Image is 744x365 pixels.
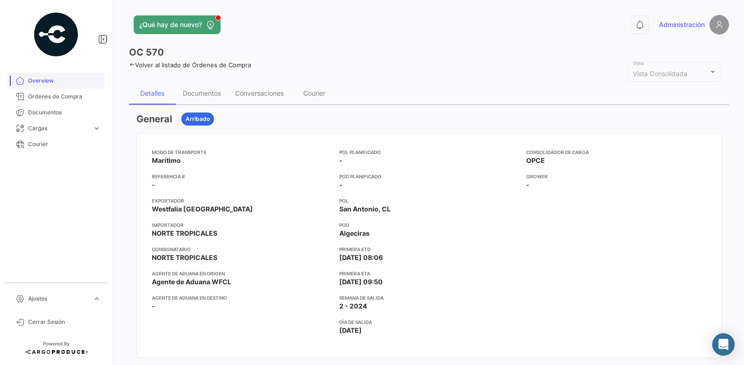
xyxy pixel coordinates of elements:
span: expand_more [93,295,101,303]
img: powered-by.png [33,11,79,58]
span: Documentos [28,108,101,117]
span: NORTE TROPICALES [152,229,217,238]
span: Arribado [186,115,210,123]
app-card-info-title: Día de Salida [339,318,519,326]
a: Courier [7,136,105,152]
span: ¿Qué hay de nuevo? [139,20,202,29]
app-card-info-title: Grower [526,173,706,180]
div: Detalles [140,89,165,97]
app-card-info-title: Semana de Salida [339,294,519,302]
span: Órdenes de Compra [28,92,101,101]
app-card-info-title: POD [339,221,519,229]
span: Algeciras [339,229,370,238]
app-card-info-title: Importador [152,221,332,229]
span: Overview [28,77,101,85]
app-card-info-title: Exportador [152,197,332,204]
app-card-info-title: Agente de Aduana en Origen [152,270,332,277]
a: Volver al listado de Órdenes de Compra [129,61,251,69]
span: Cargas [28,124,89,133]
span: - [339,180,343,190]
app-card-info-title: Primera ETD [339,246,519,253]
app-card-info-title: Primera ETA [339,270,519,277]
span: Ajustes [28,295,89,303]
span: - [152,180,155,190]
span: [DATE] 09:50 [339,277,383,287]
app-card-info-title: Referencia # [152,173,332,180]
h3: OC 570 [129,46,164,59]
span: [DATE] [339,326,362,335]
span: Marítimo [152,156,181,165]
div: Abrir Intercom Messenger [712,333,735,356]
span: [DATE] 08:06 [339,253,383,262]
app-card-info-title: Consignatario [152,246,332,253]
app-card-info-title: POL [339,197,519,204]
button: ¿Qué hay de nuevo? [134,15,221,34]
div: Courier [303,89,325,97]
span: Agente de Aduana WFCL [152,277,231,287]
img: placeholder-user.png [709,15,729,35]
app-card-info-title: POD Planificado [339,173,519,180]
a: Órdenes de Compra [7,89,105,105]
h3: General [136,112,172,126]
app-card-info-title: POL Planificado [339,148,519,156]
span: Administración [659,20,705,29]
span: 2 - 2024 [339,302,367,311]
span: - [152,302,155,311]
span: Cerrar Sesión [28,318,101,326]
span: expand_more [93,124,101,133]
app-card-info-title: Consolidador de Carga [526,148,706,156]
app-card-info-title: Agente de Aduana en Destino [152,294,332,302]
span: Westfalia [GEOGRAPHIC_DATA] [152,204,253,214]
mat-select-trigger: Vista Consolidada [633,70,687,77]
div: Conversaciones [235,89,284,97]
span: Courier [28,140,101,148]
a: Overview [7,73,105,89]
div: Documentos [183,89,221,97]
span: - [339,156,343,165]
span: NORTE TROPICALES [152,253,217,262]
span: - [526,180,529,190]
span: San Antonio, CL [339,204,391,214]
a: Documentos [7,105,105,120]
app-card-info-title: Modo de Transporte [152,148,332,156]
span: OPCE [526,156,545,165]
